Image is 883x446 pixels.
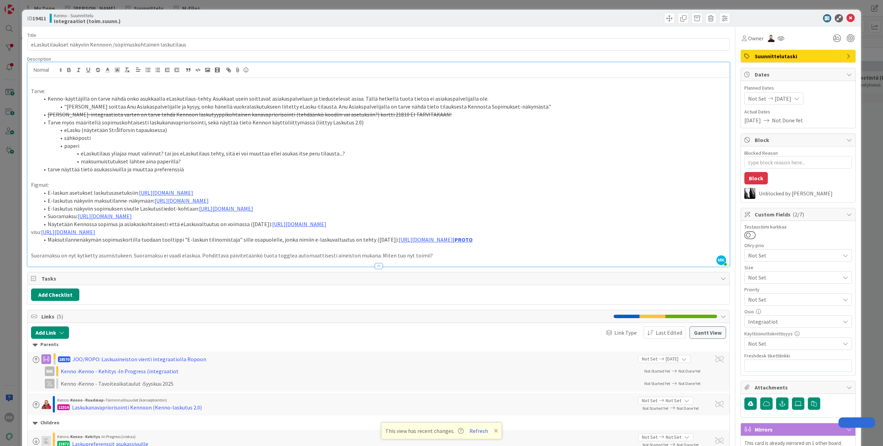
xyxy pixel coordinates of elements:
[755,136,843,144] span: Block
[39,150,726,158] li: eLaskutilaus yliajaa muut valinnat? tai jos eLaskutilaus tehty, sitä ei voi muuttaa ellei asukas ...
[775,94,791,103] span: [DATE]
[678,368,701,374] span: Not Done Yet
[748,251,836,260] span: Not Set
[61,367,240,375] div: Kenno › Kenno - Kehitys › In Progress (integraatiot
[744,243,852,248] div: Ohry-prio
[755,70,843,79] span: Dates
[744,108,852,115] span: Actual Dates
[57,404,70,410] div: 12314
[72,355,206,363] div: JOO/ROPO: Laskuaineiston vienti integraatiolla Ropoon
[39,126,726,134] li: eLasku (näytetään Strålforsin tapauksessa)
[666,397,681,404] span: Not Set
[39,103,726,111] li: "[PERSON_NAME] soittaa Anu Asiakaspalvelijalle ja kysyy, onko hänellä vuokralaskutukseen liitetty...
[716,255,726,265] span: MK
[666,434,681,441] span: Not Set
[744,265,852,270] div: Size
[748,273,836,282] span: Not Set
[78,213,132,220] a: [URL][DOMAIN_NAME]
[39,119,726,126] li: Tarve myös määritellä sopimuskohtaisesti laskukanavapriorisointi, sekä näyttää tieto Kennon käytt...
[643,406,668,411] span: Not Started Yet
[744,287,852,292] div: Priority
[33,341,724,348] div: Parents
[155,197,209,204] a: [URL][DOMAIN_NAME]
[31,252,726,260] p: Suoramaksu on nyt kytketty asumistukeen. Suoramaksu ei vaadi elaskua. Pohdittava päivitetäänkö tu...
[755,383,843,392] span: Attachments
[57,434,70,439] span: Kenno ›
[678,381,701,386] span: Not Done Yet
[58,356,70,362] span: 18570
[72,403,202,412] div: Laskukanavapriorisointi Kennoon (Kenno-laskutus 2.0)
[455,236,473,243] a: PROTO
[33,419,724,427] div: Children
[106,397,167,403] span: Toiminnallisuudet (konseptointiin)
[772,116,803,124] span: Not Done Yet
[759,190,852,196] div: Unblocked by [PERSON_NAME]
[39,236,726,244] li: Maksutilannenäkymän sopimuskortilla tuodaan tooltippi "E-laskun tilinomistaja" sille osapuolelle,...
[31,87,726,95] p: Tarve:
[399,236,453,243] a: [URL][DOMAIN_NAME]
[39,205,726,213] li: E-laskutus näkyviin sopimuksen sivulle Laskutustiedot-kohtaan:
[744,150,778,156] label: Blocked Reason
[57,313,63,320] span: ( 5 )
[642,355,657,363] span: Not Set
[39,142,726,150] li: paperi
[31,228,726,236] p: visu:
[793,211,804,218] span: ( 2/7 )
[39,134,726,142] li: sähköposti
[644,368,670,374] span: Not Started Yet
[27,14,46,22] span: ID
[744,84,852,92] span: Planned Dates
[689,326,726,339] button: Gantt View
[102,434,136,439] span: In Progress (viekas)
[31,288,79,301] button: Add Checklist
[755,425,843,434] span: Mirrors
[644,381,670,386] span: Not Started Yet
[31,181,726,189] p: Figmat:
[27,38,730,51] input: type card name here...
[39,189,726,197] li: E-laskun asetukset laskutusasetuksiin:
[744,309,852,314] div: Osio
[467,426,490,435] button: Refresh
[744,331,852,336] div: Käyttöönottokriittisyys
[748,34,764,42] span: Owner
[41,274,717,283] span: Tasks
[39,212,726,220] li: Suoramaksu:
[41,436,51,446] img: TH
[744,116,761,124] span: [DATE]
[61,379,240,388] div: Kenno › Kenno - Tavoiteaikataulut › Syyskuu 2025
[199,205,253,212] a: [URL][DOMAIN_NAME]
[748,317,840,326] span: Integraatiot
[385,427,464,435] span: This view has recent changes.
[70,434,102,439] b: Kenno - Kehitys ›
[666,355,678,363] span: [DATE]
[644,326,686,339] button: Last Edited
[41,229,95,235] a: [URL][DOMAIN_NAME]
[57,397,70,403] span: Kenno ›
[39,95,726,103] li: Kenno-käyttäjillä on tarve nähdä onko asukkaalla eLaskutilaus-tehty. Asukkaat usein soittavat asi...
[744,188,755,199] img: KV
[272,221,326,227] a: [URL][DOMAIN_NAME]
[39,220,726,228] li: Näytetään Kennossa sopimus ja asiakaskohtaisesti että eLaskuvaltuutus on voimassa ([DATE]):
[27,32,36,38] label: Title
[677,406,699,411] span: Not Done Yet
[755,210,843,219] span: Custom Fields
[41,399,51,409] img: JS
[748,94,766,103] span: Not Set
[48,111,452,118] s: [PERSON_NAME]-integraatiota varten on tarve tehdä Kennoon laskutyyppikohtainen kanavapriorisointi...
[744,172,768,184] button: Block
[139,189,193,196] a: [URL][DOMAIN_NAME]
[32,15,46,22] b: 19411
[755,52,843,60] span: Suunnittelutaski
[748,339,840,348] span: Not Set
[39,165,726,173] li: tarve näyttää tieto asukassivuilla ja muuttaa preferenssiä
[744,353,852,358] div: Freshdesk tikettilinkki
[767,34,775,42] img: TK
[39,197,726,205] li: E-laskutus näkyviin maksutilanne-näkymään:
[642,434,657,441] span: Not Set
[45,366,54,376] div: MK
[642,397,657,404] span: Not Set
[656,328,682,337] span: Last Edited
[70,397,106,403] b: Kenno - Roadmap ›
[744,224,852,229] div: Testaustiimi kurkkaa
[41,312,610,321] span: Links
